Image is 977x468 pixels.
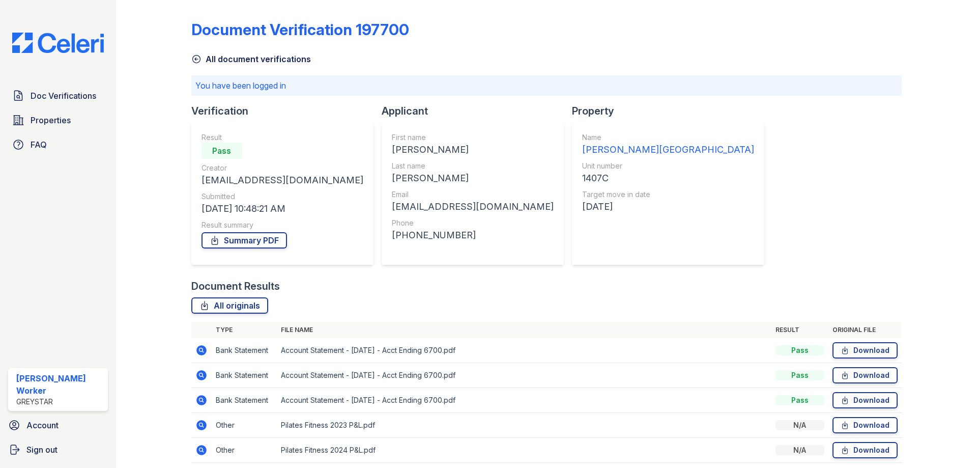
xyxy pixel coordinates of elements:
td: Bank Statement [212,388,277,413]
div: 1407C [582,171,754,185]
div: Phone [392,218,554,228]
span: Properties [31,114,71,126]
a: Summary PDF [202,232,287,249]
div: Target move in date [582,189,754,200]
td: Other [212,438,277,463]
a: Download [832,392,898,408]
div: First name [392,132,554,143]
div: Pass [202,143,242,159]
div: Email [392,189,554,200]
a: Account [4,415,112,435]
a: Doc Verifications [8,86,108,106]
span: FAQ [31,139,47,151]
th: Original file [828,322,902,338]
img: CE_Logo_Blue-a8612792a0a2168367f1c8372b55b34899dd931a85d93a1a3d3e32e68fde9ad4.png [4,33,112,53]
div: [EMAIL_ADDRESS][DOMAIN_NAME] [392,200,554,214]
div: Document Results [191,279,280,293]
div: N/A [775,445,824,455]
div: [DATE] 10:48:21 AM [202,202,363,216]
div: Document Verification 197700 [191,20,409,39]
th: Type [212,322,277,338]
span: Sign out [26,444,58,456]
div: Applicant [382,104,572,118]
a: FAQ [8,134,108,155]
th: Result [771,322,828,338]
a: Name [PERSON_NAME][GEOGRAPHIC_DATA] [582,132,754,157]
div: Name [582,132,754,143]
div: N/A [775,420,824,430]
td: Bank Statement [212,363,277,388]
div: Creator [202,163,363,173]
th: File name [277,322,771,338]
p: You have been logged in [195,79,898,92]
div: Last name [392,161,554,171]
div: [PERSON_NAME] [392,143,554,157]
td: Pilates Fitness 2023 P&L.pdf [277,413,771,438]
div: [DATE] [582,200,754,214]
div: [PHONE_NUMBER] [392,228,554,242]
td: Bank Statement [212,338,277,363]
div: Verification [191,104,382,118]
a: Download [832,442,898,458]
a: All document verifications [191,53,311,65]
a: Download [832,342,898,359]
div: Result [202,132,363,143]
td: Other [212,413,277,438]
td: Pilates Fitness 2024 P&L.pdf [277,438,771,463]
div: [PERSON_NAME] [392,171,554,185]
div: Pass [775,370,824,380]
div: [EMAIL_ADDRESS][DOMAIN_NAME] [202,173,363,187]
a: Sign out [4,439,112,460]
div: [PERSON_NAME][GEOGRAPHIC_DATA] [582,143,754,157]
div: Greystar [16,397,104,407]
div: Submitted [202,191,363,202]
span: Account [26,419,59,431]
span: Doc Verifications [31,90,96,102]
td: Account Statement - [DATE] - Acct Ending 6700.pdf [277,338,771,363]
td: Account Statement - [DATE] - Acct Ending 6700.pdf [277,388,771,413]
div: Pass [775,345,824,355]
a: Properties [8,110,108,130]
div: Pass [775,395,824,405]
div: [PERSON_NAME] Worker [16,372,104,397]
div: Property [572,104,772,118]
div: Result summary [202,220,363,230]
a: Download [832,417,898,433]
div: Unit number [582,161,754,171]
td: Account Statement - [DATE] - Acct Ending 6700.pdf [277,363,771,388]
a: All originals [191,297,268,314]
a: Download [832,367,898,383]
